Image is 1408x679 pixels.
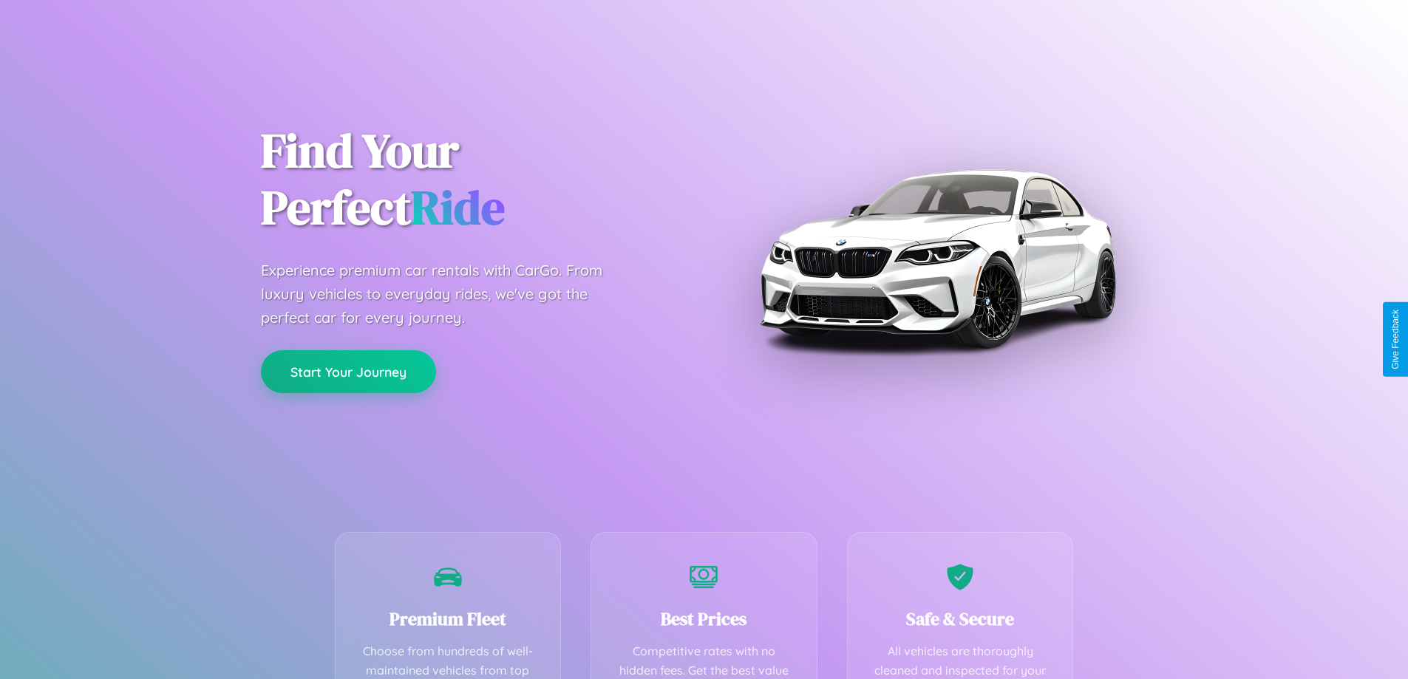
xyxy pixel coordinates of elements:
button: Start Your Journey [261,350,436,393]
p: Experience premium car rentals with CarGo. From luxury vehicles to everyday rides, we've got the ... [261,259,630,330]
h1: Find Your Perfect [261,123,682,236]
span: Ride [411,175,505,239]
div: Give Feedback [1390,310,1401,369]
h3: Best Prices [613,607,795,631]
img: Premium BMW car rental vehicle [752,74,1122,443]
h3: Safe & Secure [870,607,1051,631]
h3: Premium Fleet [358,607,539,631]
